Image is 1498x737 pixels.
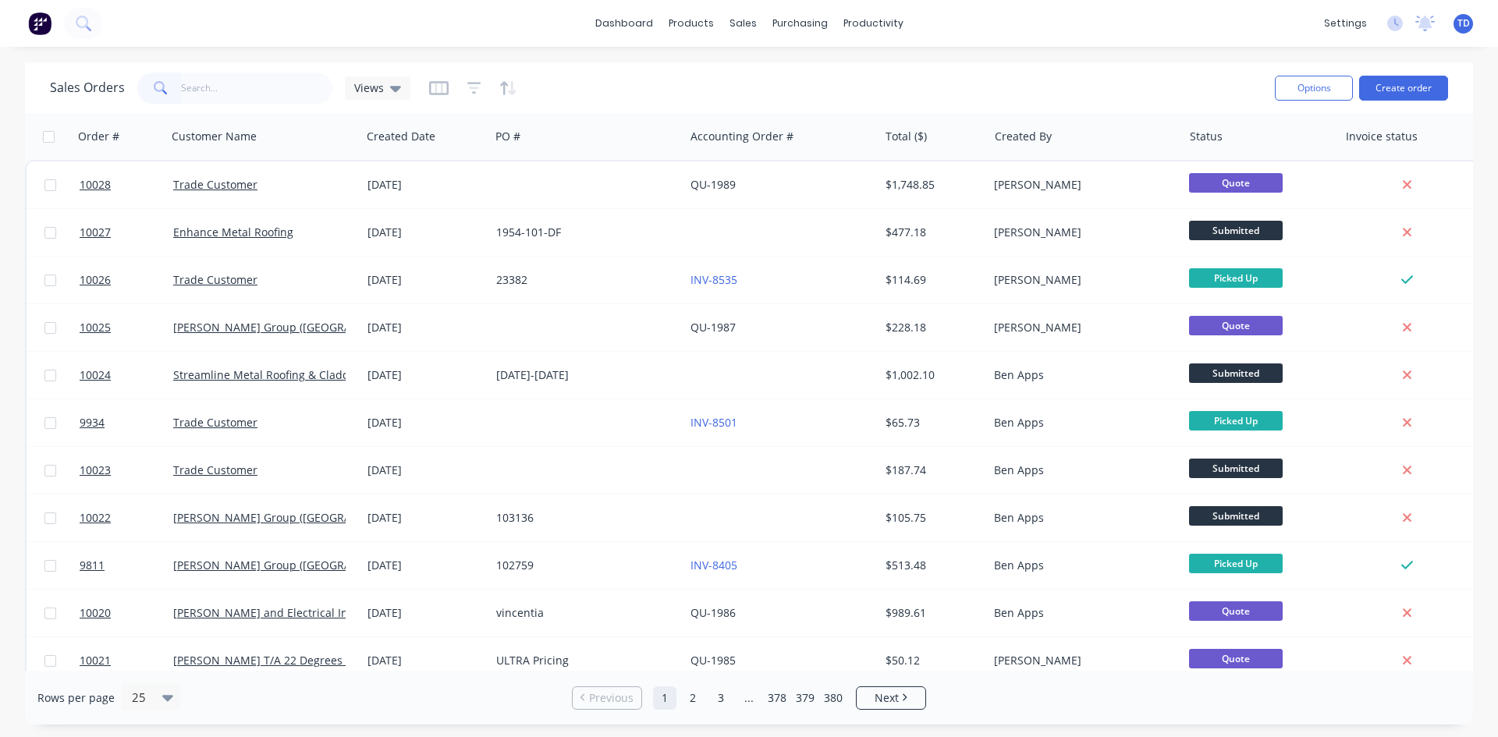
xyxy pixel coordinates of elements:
[172,129,257,144] div: Customer Name
[836,12,911,35] div: productivity
[80,462,111,478] span: 10023
[994,415,1167,431] div: Ben Apps
[496,558,669,573] div: 102759
[80,637,173,684] a: 10021
[80,272,111,288] span: 10026
[886,558,977,573] div: $513.48
[690,415,737,430] a: INV-8501
[80,447,173,494] a: 10023
[737,686,761,710] a: Jump forward
[690,129,793,144] div: Accounting Order #
[367,177,484,193] div: [DATE]
[709,686,733,710] a: Page 3
[681,686,705,710] a: Page 2
[495,129,520,144] div: PO #
[80,320,111,335] span: 10025
[367,605,484,621] div: [DATE]
[1346,129,1418,144] div: Invoice status
[690,653,736,668] a: QU-1985
[886,415,977,431] div: $65.73
[80,399,173,446] a: 9934
[1190,129,1223,144] div: Status
[995,129,1052,144] div: Created By
[496,510,669,526] div: 103136
[367,462,484,478] div: [DATE]
[367,510,484,526] div: [DATE]
[690,320,736,335] a: QU-1987
[173,415,257,430] a: Trade Customer
[80,415,105,431] span: 9934
[1189,601,1283,621] span: Quote
[496,225,669,240] div: 1954-101-DF
[587,12,661,35] a: dashboard
[173,367,366,382] a: Streamline Metal Roofing & Cladding
[722,12,765,35] div: sales
[1189,459,1283,478] span: Submitted
[886,129,927,144] div: Total ($)
[886,462,977,478] div: $187.74
[886,653,977,668] div: $50.12
[80,494,173,541] a: 10022
[80,257,173,303] a: 10026
[173,605,399,620] a: [PERSON_NAME] and Electrical Innovations
[793,686,817,710] a: Page 379
[886,272,977,288] div: $114.69
[367,320,484,335] div: [DATE]
[690,558,737,572] a: INV-8405
[857,690,925,706] a: Next page
[80,209,173,256] a: 10027
[80,605,111,621] span: 10020
[690,272,737,287] a: INV-8535
[367,415,484,431] div: [DATE]
[653,686,676,710] a: Page 1 is your current page
[80,510,111,526] span: 10022
[994,510,1167,526] div: Ben Apps
[80,558,105,573] span: 9811
[496,653,669,668] div: ULTRA Pricing
[765,12,836,35] div: purchasing
[367,225,484,240] div: [DATE]
[80,352,173,399] a: 10024
[566,686,932,710] ul: Pagination
[994,272,1167,288] div: [PERSON_NAME]
[886,225,977,240] div: $477.18
[367,367,484,383] div: [DATE]
[886,320,977,335] div: $228.18
[1275,76,1353,101] button: Options
[690,177,736,192] a: QU-1989
[994,653,1167,668] div: [PERSON_NAME]
[886,177,977,193] div: $1,748.85
[173,177,257,192] a: Trade Customer
[173,558,452,572] a: [PERSON_NAME] Group ([GEOGRAPHIC_DATA]) Pty Ltd
[173,653,417,668] a: [PERSON_NAME] T/A 22 Degrees Metal Roofing
[80,304,173,351] a: 10025
[573,690,641,706] a: Previous page
[173,510,452,525] a: [PERSON_NAME] Group ([GEOGRAPHIC_DATA]) Pty Ltd
[37,690,115,706] span: Rows per page
[367,558,484,573] div: [DATE]
[80,653,111,668] span: 10021
[173,320,452,335] a: [PERSON_NAME] Group ([GEOGRAPHIC_DATA]) Pty Ltd
[496,272,669,288] div: 23382
[994,177,1167,193] div: [PERSON_NAME]
[994,320,1167,335] div: [PERSON_NAME]
[80,177,111,193] span: 10028
[354,80,384,96] span: Views
[1359,76,1448,101] button: Create order
[80,161,173,208] a: 10028
[496,605,669,621] div: vincentia
[80,225,111,240] span: 10027
[496,367,669,383] div: [DATE]-[DATE]
[367,653,484,668] div: [DATE]
[173,225,293,239] a: Enhance Metal Roofing
[80,367,111,383] span: 10024
[1189,173,1283,193] span: Quote
[875,690,899,706] span: Next
[367,272,484,288] div: [DATE]
[50,80,125,95] h1: Sales Orders
[886,510,977,526] div: $105.75
[661,12,722,35] div: products
[1316,12,1375,35] div: settings
[994,558,1167,573] div: Ben Apps
[690,605,736,620] a: QU-1986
